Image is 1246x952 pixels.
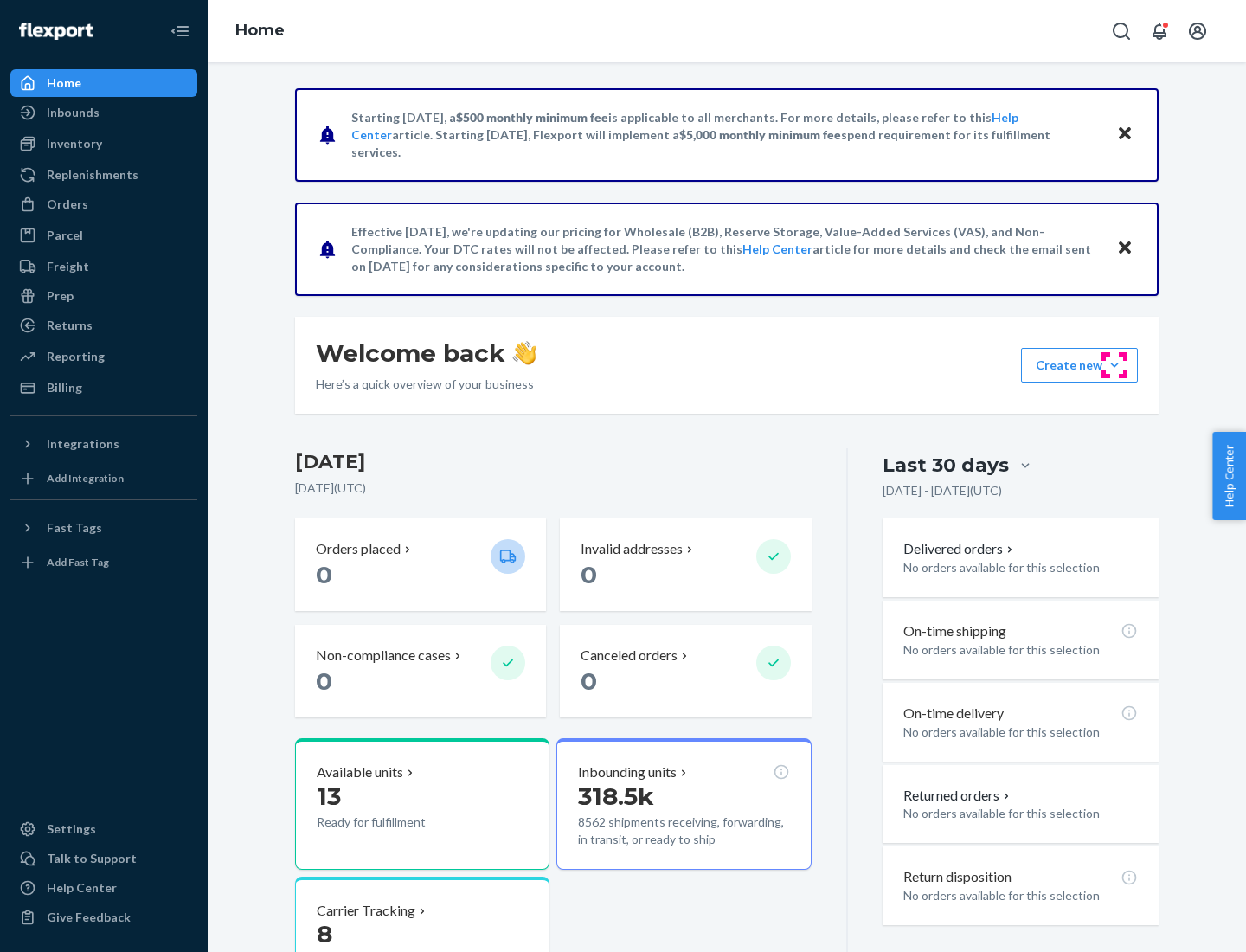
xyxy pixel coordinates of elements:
[903,805,1138,822] p: No orders available for this selection
[1021,348,1138,383] button: Create new
[295,738,549,870] button: Available units13Ready for fulfillment
[163,14,197,48] button: Close Navigation
[47,196,88,213] div: Orders
[47,471,124,486] div: Add Integration
[10,161,197,189] a: Replenishments
[10,99,197,126] a: Inbounds
[317,762,403,782] p: Available units
[903,867,1012,887] p: Return disposition
[317,901,415,921] p: Carrier Tracking
[10,514,197,542] button: Fast Tags
[1180,14,1215,48] button: Open account menu
[1142,14,1177,48] button: Open notifications
[581,560,597,589] span: 0
[742,241,812,256] a: Help Center
[581,539,683,559] p: Invalid addresses
[10,374,197,402] a: Billing
[47,850,137,867] div: Talk to Support
[883,482,1002,499] p: [DATE] - [DATE] ( UTC )
[10,69,197,97] a: Home
[679,127,841,142] span: $5,000 monthly minimum fee
[903,559,1138,576] p: No orders available for this selection
[295,448,812,476] h3: [DATE]
[903,539,1017,559] button: Delivered orders
[581,666,597,696] span: 0
[1212,432,1246,520] button: Help Center
[47,317,93,334] div: Returns
[47,348,105,365] div: Reporting
[903,887,1138,904] p: No orders available for this selection
[295,625,546,717] button: Non-compliance cases 0
[560,518,811,611] button: Invalid addresses 0
[903,724,1138,741] p: No orders available for this selection
[10,343,197,370] a: Reporting
[47,519,102,537] div: Fast Tags
[10,430,197,458] button: Integrations
[581,646,678,666] p: Canceled orders
[47,879,117,897] div: Help Center
[883,452,1009,479] div: Last 30 days
[10,904,197,931] button: Give Feedback
[47,909,131,926] div: Give Feedback
[47,227,83,244] div: Parcel
[556,738,811,870] button: Inbounding units318.5k8562 shipments receiving, forwarding, in transit, or ready to ship
[903,641,1138,659] p: No orders available for this selection
[295,518,546,611] button: Orders placed 0
[10,190,197,218] a: Orders
[316,646,451,666] p: Non-compliance cases
[578,814,789,848] p: 8562 shipments receiving, forwarding, in transit, or ready to ship
[10,312,197,339] a: Returns
[10,282,197,310] a: Prep
[317,814,477,831] p: Ready for fulfillment
[903,621,1006,641] p: On-time shipping
[10,222,197,249] a: Parcel
[560,625,811,717] button: Canceled orders 0
[578,762,677,782] p: Inbounding units
[10,845,197,872] a: Talk to Support
[578,782,654,811] span: 318.5k
[903,704,1004,724] p: On-time delivery
[512,341,536,365] img: hand-wave emoji
[47,166,138,183] div: Replenishments
[222,6,299,56] ol: breadcrumbs
[47,820,96,838] div: Settings
[351,223,1100,275] p: Effective [DATE], we're updating our pricing for Wholesale (B2B), Reserve Storage, Value-Added Se...
[317,782,341,811] span: 13
[295,479,812,497] p: [DATE] ( UTC )
[316,338,536,369] h1: Welcome back
[1114,122,1136,147] button: Close
[10,549,197,576] a: Add Fast Tag
[316,376,536,393] p: Here’s a quick overview of your business
[47,435,119,453] div: Integrations
[47,104,100,121] div: Inbounds
[316,560,332,589] span: 0
[10,874,197,902] a: Help Center
[317,919,332,949] span: 8
[1114,236,1136,261] button: Close
[47,287,74,305] div: Prep
[316,539,401,559] p: Orders placed
[47,555,109,569] div: Add Fast Tag
[1104,14,1139,48] button: Open Search Box
[10,130,197,158] a: Inventory
[235,21,285,40] a: Home
[47,379,82,396] div: Billing
[10,253,197,280] a: Freight
[10,815,197,843] a: Settings
[903,786,1013,806] button: Returned orders
[47,135,102,152] div: Inventory
[47,258,89,275] div: Freight
[456,110,608,125] span: $500 monthly minimum fee
[351,109,1100,161] p: Starting [DATE], a is applicable to all merchants. For more details, please refer to this article...
[10,465,197,492] a: Add Integration
[47,74,81,92] div: Home
[316,666,332,696] span: 0
[19,23,93,40] img: Flexport logo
